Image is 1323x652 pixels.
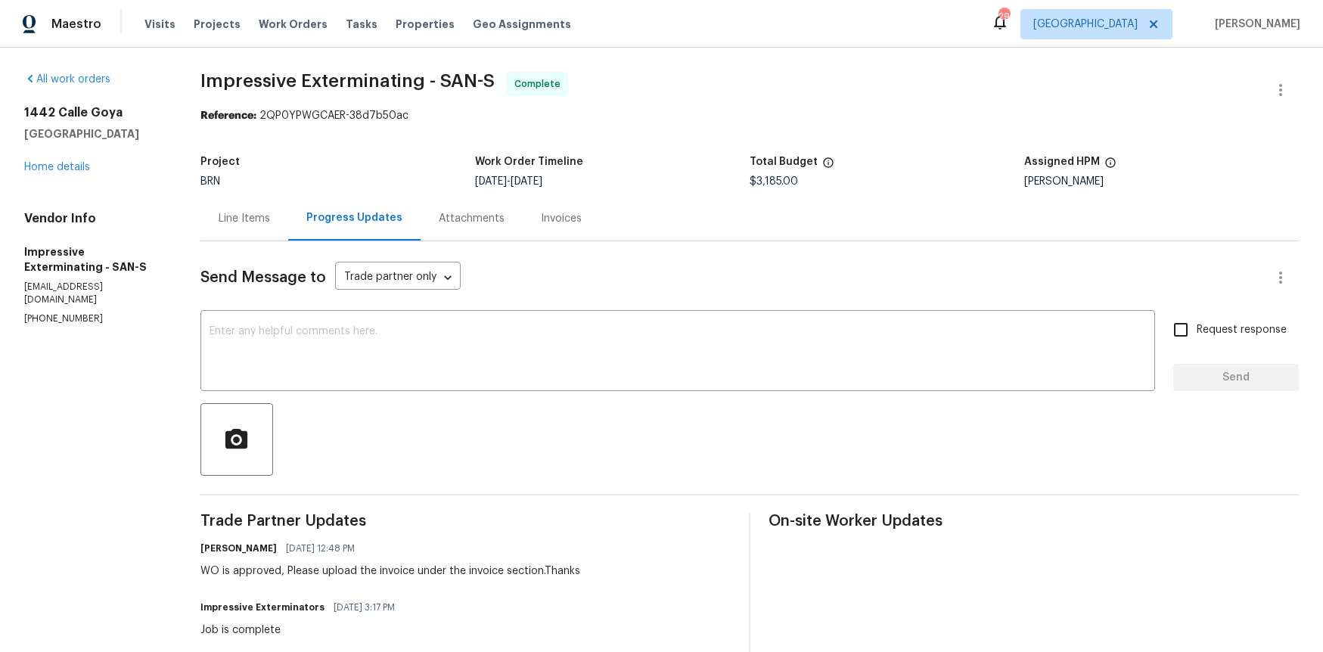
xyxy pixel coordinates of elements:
[200,623,404,638] div: Job is complete
[200,600,325,615] h6: Impressive Exterminators
[473,17,571,32] span: Geo Assignments
[475,176,542,187] span: -
[750,157,818,167] h5: Total Budget
[24,162,90,172] a: Home details
[346,19,377,29] span: Tasks
[200,514,731,529] span: Trade Partner Updates
[335,265,461,290] div: Trade partner only
[24,244,164,275] h5: Impressive Exterminating - SAN-S
[475,176,507,187] span: [DATE]
[475,157,583,167] h5: Work Order Timeline
[1024,176,1299,187] div: [PERSON_NAME]
[24,105,164,120] h2: 1442 Calle Goya
[200,110,256,121] b: Reference:
[24,312,164,325] p: [PHONE_NUMBER]
[200,270,326,285] span: Send Message to
[200,108,1299,123] div: 2QP0YPWGCAER-38d7b50ac
[200,176,220,187] span: BRN
[24,281,164,306] p: [EMAIL_ADDRESS][DOMAIN_NAME]
[259,17,328,32] span: Work Orders
[1209,17,1300,32] span: [PERSON_NAME]
[750,176,798,187] span: $3,185.00
[306,210,402,225] div: Progress Updates
[1033,17,1138,32] span: [GEOGRAPHIC_DATA]
[286,541,355,556] span: [DATE] 12:48 PM
[396,17,455,32] span: Properties
[200,564,580,579] div: WO is approved, Please upload the invoice under the invoice section.Thanks
[200,72,495,90] span: Impressive Exterminating - SAN-S
[24,126,164,141] h5: [GEOGRAPHIC_DATA]
[769,514,1299,529] span: On-site Worker Updates
[822,157,834,176] span: The total cost of line items that have been proposed by Opendoor. This sum includes line items th...
[144,17,175,32] span: Visits
[998,9,1009,24] div: 29
[334,600,395,615] span: [DATE] 3:17 PM
[1197,322,1287,338] span: Request response
[200,157,240,167] h5: Project
[200,541,277,556] h6: [PERSON_NAME]
[1024,157,1100,167] h5: Assigned HPM
[1104,157,1116,176] span: The hpm assigned to this work order.
[51,17,101,32] span: Maestro
[24,211,164,226] h4: Vendor Info
[514,76,567,92] span: Complete
[541,211,582,226] div: Invoices
[24,74,110,85] a: All work orders
[511,176,542,187] span: [DATE]
[439,211,505,226] div: Attachments
[194,17,241,32] span: Projects
[219,211,270,226] div: Line Items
